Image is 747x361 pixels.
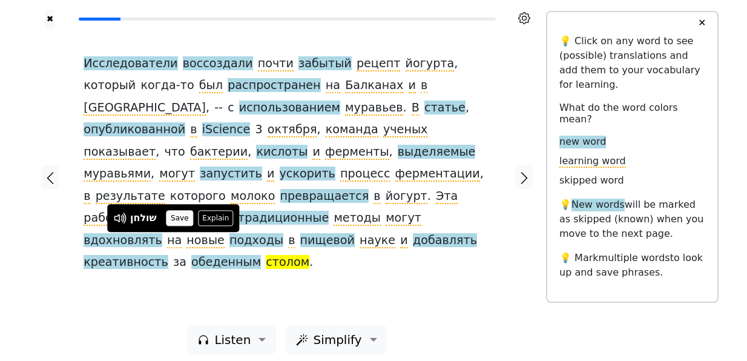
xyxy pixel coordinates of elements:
span: работа [84,211,126,226]
span: бактерии [190,145,248,160]
span: и [267,167,274,182]
span: процесс [340,167,390,182]
span: , [466,101,469,116]
span: муравьев [345,101,403,116]
span: результате [96,189,165,204]
span: выделяемые [398,145,476,160]
span: в [288,233,295,248]
span: New words [571,199,625,211]
span: . [427,189,431,204]
span: в [373,189,380,204]
span: в [190,122,197,137]
h6: What do the word colors mean? [559,102,705,125]
span: что [165,145,185,160]
span: multiple words [599,252,670,263]
p: 💡 Mark to look up and save phrases. [559,251,705,280]
span: октября [268,122,317,137]
span: ученых [383,122,428,137]
span: [GEOGRAPHIC_DATA] [84,101,206,116]
span: и [409,78,416,93]
span: за [173,255,186,270]
span: йогурта [406,56,455,71]
span: new word [559,136,606,148]
span: Listen [214,331,251,349]
span: кислоты [256,145,308,160]
span: и [400,233,407,248]
span: Эта [436,189,458,204]
span: почти [258,56,294,71]
span: ферменты [325,145,389,160]
span: , [151,167,154,182]
span: -- [214,101,223,116]
p: 💡 Click on any word to see (possible) translations and add them to your vocabulary for learning. [559,34,705,92]
span: новые [186,233,225,248]
span: креативность [84,255,168,270]
span: забытый [298,56,352,71]
span: науке [360,233,395,248]
button: Listen [187,325,276,354]
span: iScience [202,122,251,137]
span: показывает [84,145,156,160]
span: рецепт [357,56,401,71]
span: вдохновлять [84,233,162,248]
span: могут [159,167,195,182]
span: Исследователи [84,56,177,71]
span: опубликованной [84,122,185,137]
span: использованием [239,101,340,116]
button: ✕ [691,12,713,34]
span: на [167,233,182,248]
span: столом [266,255,309,270]
span: . [403,101,407,116]
span: распространен [228,78,321,93]
span: Simplify [313,331,361,349]
span: learning word [559,155,626,168]
span: . [309,255,313,270]
span: ферментации [395,167,480,182]
span: , [206,101,209,116]
span: был [199,78,223,93]
button: ✖ [45,10,55,28]
span: Балканах [345,78,403,93]
span: запустить [200,167,262,182]
span: и [312,145,320,160]
button: Explain [198,210,234,226]
p: 💡 will be marked as skipped (known) when you move to the next page. [559,197,705,241]
span: , [454,56,458,71]
span: , [248,145,251,160]
span: которого [170,189,226,204]
span: , [317,122,320,137]
span: , [480,167,484,182]
span: когда-то [140,78,194,93]
span: йогурт [386,189,427,204]
span: воссоздали [183,56,253,71]
span: молоко [231,189,275,204]
span: на [326,78,340,93]
span: В [412,101,420,116]
div: שולחן [130,211,157,226]
span: подходы [229,233,283,248]
span: статье [424,101,466,116]
span: добавлять [413,233,477,248]
span: в [421,78,427,93]
span: превращается [280,189,369,204]
span: , [156,145,159,160]
span: могут [386,211,421,226]
button: Simplify [286,325,387,354]
span: , [389,145,393,160]
span: пищевой [300,233,355,248]
span: традиционные [238,211,329,226]
span: муравьями [84,167,151,182]
span: skipped word [559,174,624,187]
span: обеденным [191,255,261,270]
span: 3 [255,122,263,137]
span: с [228,101,234,116]
button: Save [166,210,193,226]
span: который [84,78,136,93]
span: в [84,189,90,204]
span: ускорить [280,167,335,182]
span: команда [326,122,378,137]
span: методы [334,211,381,226]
